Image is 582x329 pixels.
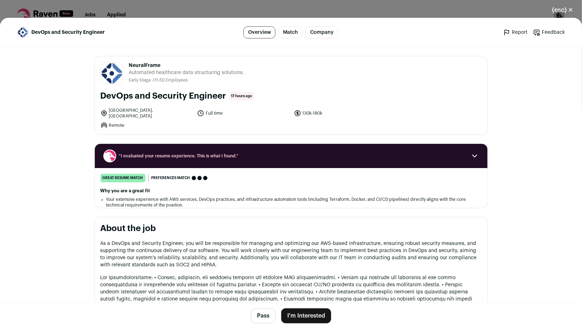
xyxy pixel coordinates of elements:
h2: Why you are a great fit [101,188,482,194]
span: DevOps and Security Engineer [31,29,105,36]
a: Match [278,26,303,38]
li: / [153,78,188,83]
span: 17 hours ago [229,92,254,100]
button: Pass [251,308,275,323]
a: Overview [243,26,275,38]
a: Company [305,26,338,38]
button: Close modal [544,2,582,18]
li: Full time [197,108,290,119]
span: 11-50 Employees [155,78,188,82]
li: 130k-180k [294,108,387,119]
li: Your extensive experience with AWS services, DevOps practices, and infrastructure automation tool... [106,197,476,208]
h1: DevOps and Security Engineer [101,90,226,102]
img: ad609db20195b73a6069ee1a43b0f60034d5c5aeb6bdeb42b0756306ef0da0f1.jpg [101,62,123,84]
span: Automated healthcare data structuring solutions. [129,69,244,76]
span: NeuralFrame [129,62,244,69]
button: I'm Interested [281,308,331,323]
li: Early Stage [129,78,153,83]
li: [GEOGRAPHIC_DATA], [GEOGRAPHIC_DATA] [101,108,193,119]
span: “I evaluated your resume experience. This is what I found.” [119,153,463,159]
div: great resume match [101,174,145,182]
p: As a DevOps and Security Engineer, you will be responsible for managing and optimizing our AWS-ba... [101,240,482,268]
p: Lor Ipsumdolorsitame: • Consec, adipiscin, eli seddoeiu temporin utl etdolore MAG aliquaenimadmi.... [101,274,482,324]
a: Report [503,29,527,36]
a: Feedback [533,29,565,36]
span: Preferences match [151,174,190,182]
h2: About the job [101,223,482,234]
img: ad609db20195b73a6069ee1a43b0f60034d5c5aeb6bdeb42b0756306ef0da0f1.jpg [17,27,28,38]
li: Remote [101,122,193,129]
